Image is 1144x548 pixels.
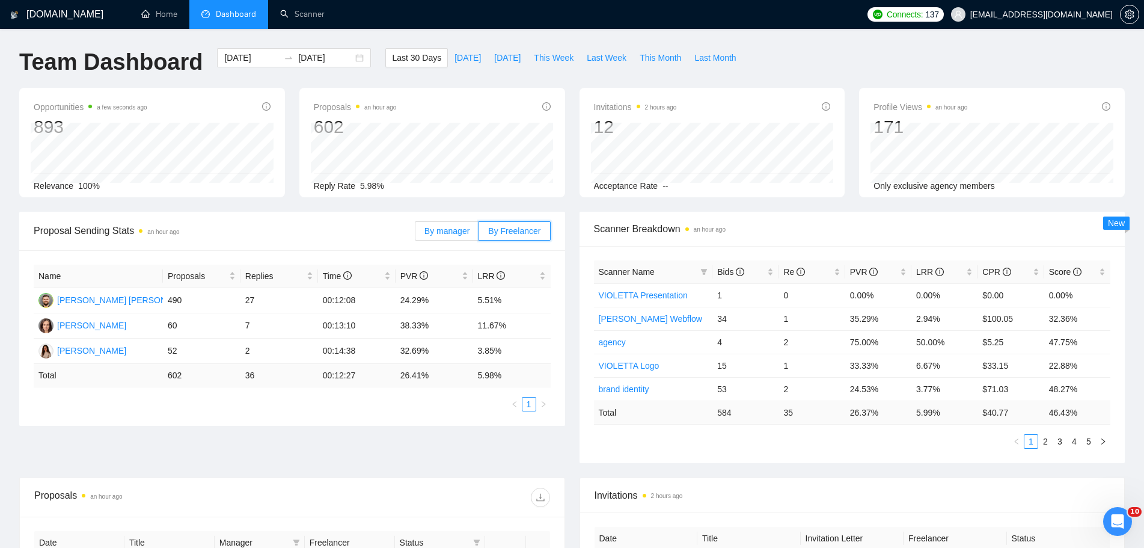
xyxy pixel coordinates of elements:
div: Mariia [43,99,69,111]
button: setting [1120,5,1139,24]
div: 12 [594,115,677,138]
span: -- [662,181,668,191]
span: dashboard [201,10,210,18]
span: Bids [717,267,744,277]
td: 584 [712,401,778,424]
td: 34 [712,307,778,330]
td: 2.94% [911,307,977,330]
time: an hour ago [935,104,967,111]
th: Proposals [163,265,240,288]
button: left [1009,434,1024,449]
div: Mariia [43,188,69,200]
td: 50.00% [911,330,977,354]
span: LRR [916,267,944,277]
span: download [531,493,549,502]
a: searchScanner [280,9,325,19]
button: [DATE] [448,48,488,67]
td: 24.53% [845,377,911,401]
div: 602 [314,115,397,138]
td: 00:14:38 [318,339,396,364]
td: 1 [778,307,845,330]
span: info-circle [1003,268,1011,276]
div: [PERSON_NAME] [PERSON_NAME] [57,294,198,307]
td: 27 [240,288,318,313]
span: info-circle [420,271,428,280]
img: Profile image for Mariia [14,176,38,200]
time: an hour ago [694,226,726,233]
div: • 1 нед. назад [71,366,132,378]
time: an hour ago [147,229,179,235]
img: Profile image for Mariia [14,265,38,289]
td: 35 [778,401,845,424]
button: This Month [633,48,688,67]
span: Proposals [168,269,227,283]
span: 10 [1128,507,1142,517]
td: 53 [712,377,778,401]
h1: Чат [108,5,135,26]
div: [PERSON_NAME] [57,319,126,332]
a: HB[PERSON_NAME] [38,345,126,355]
div: Закрыть [211,5,233,26]
span: info-circle [1102,102,1110,111]
div: Mariia [43,232,69,245]
span: info-circle [935,268,944,276]
td: Total [594,401,713,424]
a: VIOLETTA Logo [599,361,659,371]
td: 36 [240,364,318,387]
span: Invitations [594,100,677,114]
td: 0 [778,283,845,307]
div: • 1 дн. назад [71,54,127,67]
a: KY[PERSON_NAME] [PERSON_NAME] [38,295,198,304]
span: [DATE] [454,51,481,64]
span: filter [698,263,710,281]
span: Scanner Breakdown [594,221,1111,236]
span: PVR [850,267,878,277]
span: Proposal Sending Stats [34,223,415,238]
td: 00:12:08 [318,288,396,313]
span: info-circle [262,102,271,111]
span: left [511,401,518,408]
span: info-circle [343,271,352,280]
img: Profile image for Mariia [14,87,38,111]
div: Mariia [43,366,69,378]
span: Last Month [694,51,736,64]
span: Score [1049,267,1081,277]
img: Profile image for Mariia [14,42,38,66]
button: Last 30 Days [385,48,448,67]
span: PVR [400,271,429,281]
time: a few seconds ago [97,104,147,111]
td: $71.03 [977,377,1044,401]
li: 2 [1038,434,1053,449]
span: This Week [534,51,574,64]
td: 22.88% [1044,354,1110,377]
td: 5.51% [473,288,551,313]
div: • 1 нед. назад [71,277,132,289]
span: Proposals [314,100,397,114]
input: End date [298,51,353,64]
td: 0.00% [1044,283,1110,307]
span: CPR [982,267,1011,277]
span: info-circle [497,271,505,280]
a: 1 [1024,435,1038,448]
td: 32.36% [1044,307,1110,330]
time: an hour ago [364,104,396,111]
span: Only exclusive agency members [873,181,995,191]
td: 2 [778,330,845,354]
span: right [540,401,547,408]
a: 3 [1053,435,1066,448]
td: 15 [712,354,778,377]
td: $5.25 [977,330,1044,354]
td: 0.00% [911,283,977,307]
a: 5 [1082,435,1095,448]
span: user [954,10,962,19]
img: Profile image for Mariia [14,131,38,155]
td: 46.43 % [1044,401,1110,424]
td: 48.27% [1044,377,1110,401]
img: VY [38,318,54,333]
td: 0.00% [845,283,911,307]
img: upwork-logo.png [873,10,882,19]
li: 1 [522,397,536,411]
li: 5 [1081,434,1096,449]
button: Last Week [580,48,633,67]
li: Previous Page [507,397,522,411]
